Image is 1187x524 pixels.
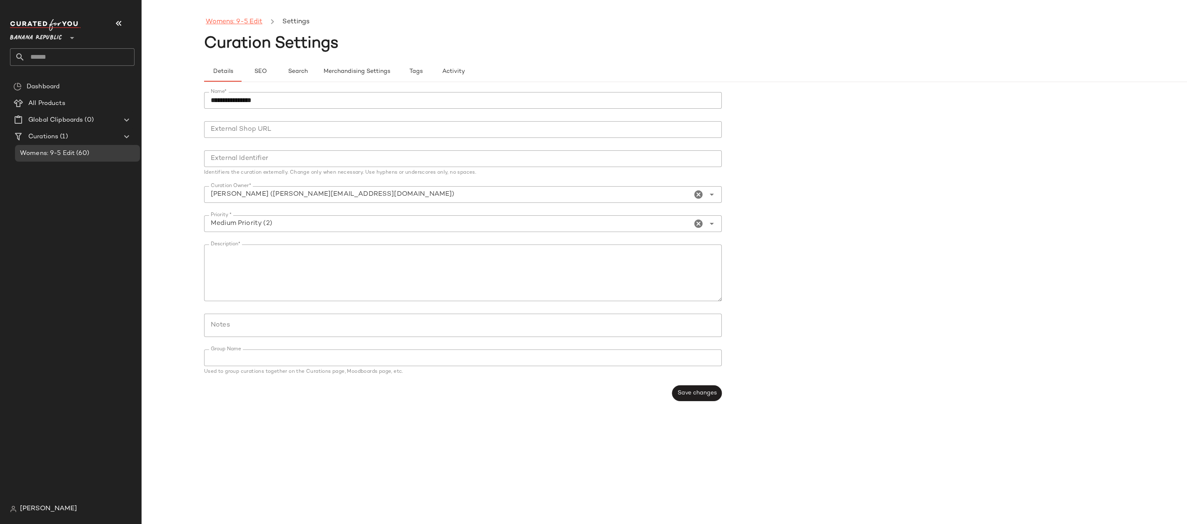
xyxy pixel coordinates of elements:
[204,35,339,52] span: Curation Settings
[693,190,703,200] i: Clear Curation Owner*
[677,390,717,397] span: Save changes
[288,68,308,75] span: Search
[20,504,77,514] span: [PERSON_NAME]
[204,170,722,175] div: Identifiers the curation externally. Change only when necessary. Use hyphens or underscores only,...
[83,115,93,125] span: (0)
[206,17,262,27] a: Womens: 9-5 Edit
[693,219,703,229] i: Clear Priority *
[58,132,67,142] span: (1)
[75,149,89,158] span: (60)
[281,17,311,27] li: Settings
[442,68,465,75] span: Activity
[409,68,423,75] span: Tags
[20,149,75,158] span: Womens: 9-5 Edit
[707,219,717,229] i: Open
[28,115,83,125] span: Global Clipboards
[323,68,390,75] span: Merchandising Settings
[707,190,717,200] i: Open
[212,68,233,75] span: Details
[28,99,65,108] span: All Products
[10,19,81,31] img: cfy_white_logo.C9jOOHJF.svg
[204,369,722,374] div: Used to group curations together on the Curations page, Moodboards page, etc.
[10,506,17,512] img: svg%3e
[13,82,22,91] img: svg%3e
[254,68,267,75] span: SEO
[28,132,58,142] span: Curations
[27,82,60,92] span: Dashboard
[672,385,722,401] button: Save changes
[10,28,62,43] span: Banana Republic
